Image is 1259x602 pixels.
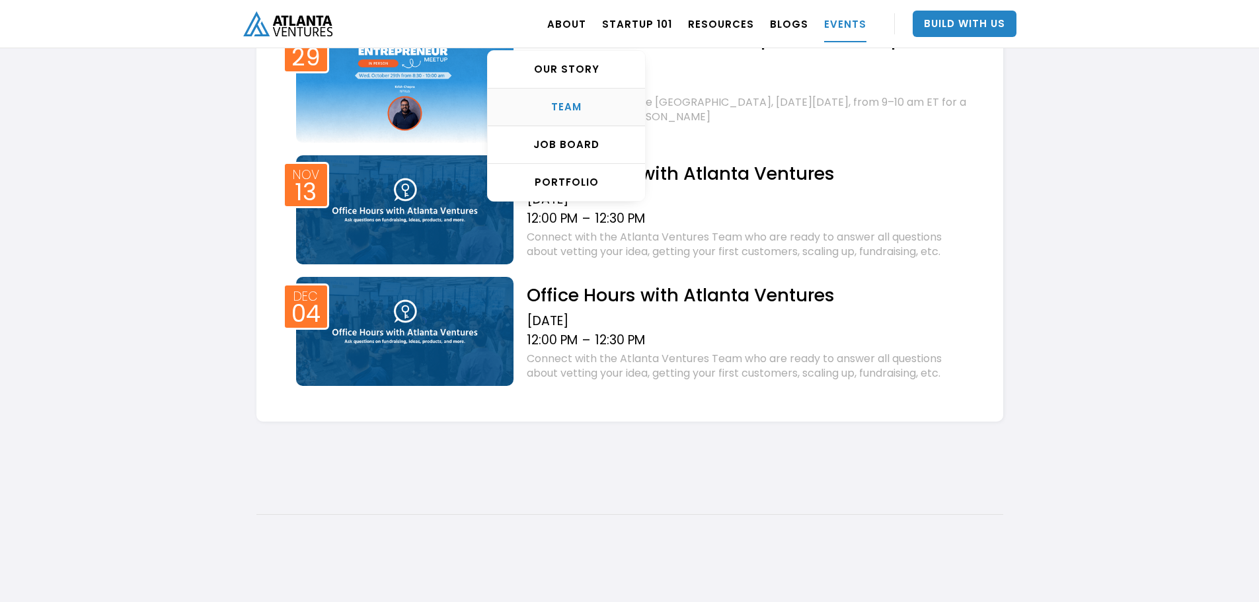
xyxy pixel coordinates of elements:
a: PORTFOLIO [488,164,645,201]
div: OUR STORY [488,63,645,76]
div: Join us IN PERSON at the [GEOGRAPHIC_DATA], [DATE][DATE], from 9–10 am ET for a conversation with... [527,95,970,124]
div: – [582,211,590,227]
div: Dec [293,290,318,303]
a: Build With Us [913,11,1016,37]
div: – [582,332,590,348]
a: Event thumbDec04Office Hours with Atlanta Ventures[DATE]12:00 PM–12:30 PMConnect with the Atlanta... [289,274,970,386]
h2: Office Hours with Atlanta Ventures [527,162,970,185]
a: Event thumbOct29In Person Healthcare Entrepreneur Meetup[DATE]8:30 AM–10:00 AMJoin us IN PERSON a... [289,17,970,143]
img: Event thumb [296,155,514,264]
div: 04 [291,304,321,324]
div: 12:30 PM [595,211,645,227]
div: Connect with the Atlanta Ventures Team who are ready to answer all questions about vetting your i... [527,352,970,381]
a: ABOUT [547,5,586,42]
div: 13 [295,182,317,202]
a: Startup 101 [602,5,672,42]
div: [DATE] [527,57,970,73]
div: 29 [291,48,321,67]
div: Job Board [488,138,645,151]
div: Connect with the Atlanta Ventures Team who are ready to answer all questions about vetting your i... [527,230,970,259]
img: Event thumb [296,20,514,143]
div: PORTFOLIO [488,176,645,189]
div: 12:00 PM [527,332,578,348]
h2: In Person Healthcare Entrepreneur Meetup [527,27,970,50]
a: OUR STORY [488,51,645,89]
a: RESOURCES [688,5,754,42]
div: [DATE] [527,192,970,207]
h2: Office Hours with Atlanta Ventures [527,283,970,307]
div: TEAM [488,100,645,114]
a: EVENTS [824,5,866,42]
a: TEAM [488,89,645,126]
a: Event thumbNov13Office Hours with Atlanta Ventures[DATE]12:00 PM–12:30 PMConnect with the Atlanta... [289,152,970,264]
a: BLOGS [770,5,808,42]
div: [DATE] [527,313,970,329]
div: 12:30 PM [595,332,645,348]
div: 12:00 PM [527,211,578,227]
img: Event thumb [296,277,514,386]
a: Job Board [488,126,645,164]
div: Nov [293,169,319,181]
